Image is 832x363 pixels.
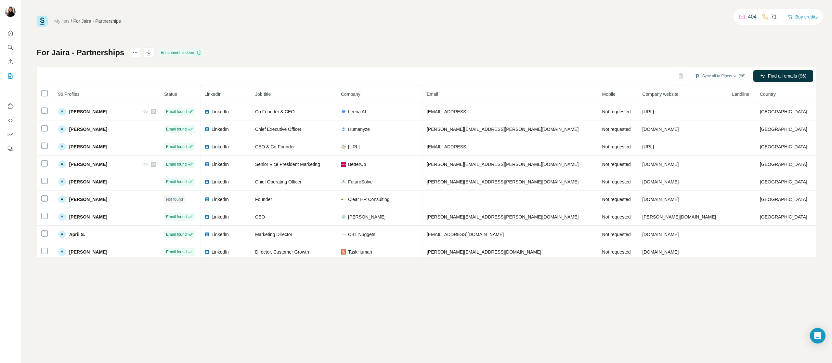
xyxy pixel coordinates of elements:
[760,144,807,149] span: [GEOGRAPHIC_DATA]
[58,108,66,116] div: A
[69,161,107,168] span: [PERSON_NAME]
[204,197,210,202] img: LinkedIn logo
[166,214,187,220] span: Email found
[5,6,16,17] img: Avatar
[255,92,271,97] span: Job title
[166,249,187,255] span: Email found
[602,197,631,202] span: Not requested
[642,92,678,97] span: Company website
[204,179,210,184] img: LinkedIn logo
[212,126,229,132] span: LinkedIn
[348,214,385,220] span: [PERSON_NAME]
[602,127,631,132] span: Not requested
[760,197,807,202] span: [GEOGRAPHIC_DATA]
[748,13,757,21] p: 404
[348,231,375,238] span: CBT Nuggets
[732,92,749,97] span: Landline
[58,178,66,186] div: A
[58,92,80,97] span: 96 Profiles
[341,144,346,149] img: company-logo
[69,126,107,132] span: [PERSON_NAME]
[348,179,372,185] span: FutureSolve
[642,144,654,149] span: [URL]
[166,196,183,202] span: Not found
[760,109,807,114] span: [GEOGRAPHIC_DATA]
[130,47,140,58] button: actions
[69,231,85,238] span: April S.
[71,18,72,24] li: /
[642,179,679,184] span: [DOMAIN_NAME]
[255,162,320,167] span: Senior Vice President Marketing
[602,232,631,237] span: Not requested
[341,162,346,167] img: company-logo
[602,179,631,184] span: Not requested
[166,232,187,237] span: Email found
[58,195,66,203] div: A
[212,196,229,203] span: LinkedIn
[255,232,292,237] span: Marketing Director
[37,47,124,58] h1: For Jaira - Partnerships
[753,70,813,82] button: Find all emails (96)
[348,196,390,203] span: Clear HR Consulting
[642,127,679,132] span: [DOMAIN_NAME]
[642,109,654,114] span: [URL]
[427,179,579,184] span: [PERSON_NAME][EMAIL_ADDRESS][PERSON_NAME][DOMAIN_NAME]
[73,18,121,24] div: For Jaira - Partnerships
[760,214,807,219] span: [GEOGRAPHIC_DATA]
[348,108,366,115] span: Leena AI
[787,12,818,21] button: Buy credits
[602,249,631,255] span: Not requested
[166,179,187,185] span: Email found
[427,127,579,132] span: [PERSON_NAME][EMAIL_ADDRESS][PERSON_NAME][DOMAIN_NAME]
[348,144,360,150] span: [URL]
[159,49,204,56] div: Enrichment is done
[427,144,467,149] span: [EMAIL_ADDRESS]
[760,127,807,132] span: [GEOGRAPHIC_DATA]
[204,144,210,149] img: LinkedIn logo
[5,143,16,155] button: Feedback
[255,144,295,149] span: CEO & Co-Founder
[427,162,579,167] span: [PERSON_NAME][EMAIL_ADDRESS][PERSON_NAME][DOMAIN_NAME]
[58,125,66,133] div: A
[166,144,187,150] span: Email found
[341,92,360,97] span: Company
[37,16,48,27] img: Surfe Logo
[212,249,229,255] span: LinkedIn
[166,126,187,132] span: Email found
[212,179,229,185] span: LinkedIn
[642,197,679,202] span: [DOMAIN_NAME]
[768,73,806,79] span: Find all emails (96)
[204,109,210,114] img: LinkedIn logo
[341,214,346,219] img: company-logo
[255,179,302,184] span: Chief Operating Officer
[212,108,229,115] span: LinkedIn
[204,232,210,237] img: LinkedIn logo
[760,162,807,167] span: [GEOGRAPHIC_DATA]
[341,234,346,235] img: company-logo
[602,109,631,114] span: Not requested
[69,214,107,220] span: [PERSON_NAME]
[771,13,777,21] p: 71
[212,144,229,150] span: LinkedIn
[602,144,631,149] span: Not requested
[427,232,504,237] span: [EMAIL_ADDRESS][DOMAIN_NAME]
[164,92,177,97] span: Status
[348,126,370,132] span: Humanyze
[69,108,107,115] span: [PERSON_NAME]
[760,179,807,184] span: [GEOGRAPHIC_DATA]
[642,162,679,167] span: [DOMAIN_NAME]
[166,161,187,167] span: Email found
[348,249,372,255] span: TaskHuman
[58,160,66,168] div: A
[427,214,579,219] span: [PERSON_NAME][EMAIL_ADDRESS][PERSON_NAME][DOMAIN_NAME]
[58,231,66,238] div: A
[5,129,16,141] button: Dashboard
[341,249,346,255] img: company-logo
[69,179,107,185] span: [PERSON_NAME]
[69,249,107,255] span: [PERSON_NAME]
[54,19,70,24] a: My lists
[341,109,346,114] img: company-logo
[341,197,346,202] img: company-logo
[427,92,438,97] span: Email
[255,197,272,202] span: Founder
